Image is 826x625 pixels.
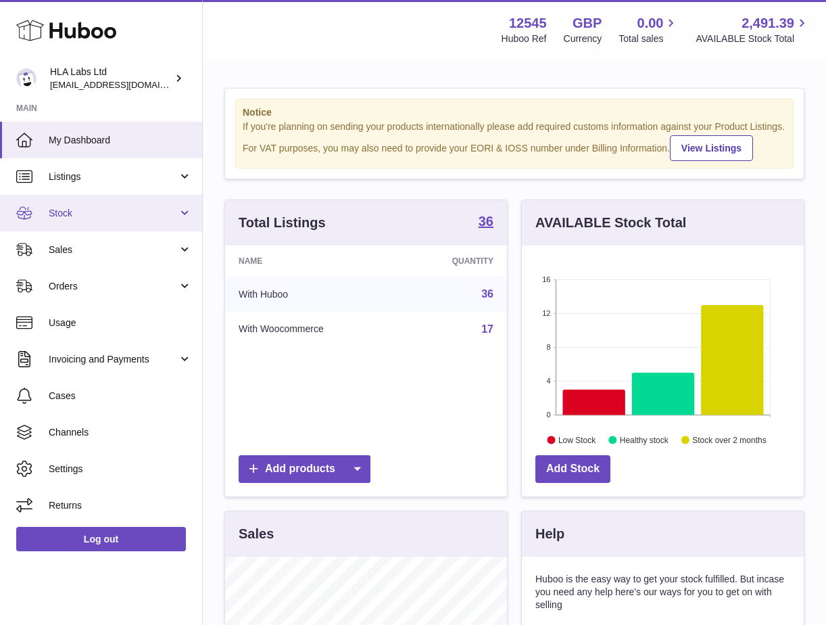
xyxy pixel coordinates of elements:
[742,14,794,32] span: 2,491.39
[573,14,602,32] strong: GBP
[400,246,507,277] th: Quantity
[620,435,669,444] text: Healthy stock
[535,455,610,483] a: Add Stock
[558,435,596,444] text: Low Stock
[239,525,274,543] h3: Sales
[535,214,686,232] h3: AVAILABLE Stock Total
[618,32,679,45] span: Total sales
[239,455,370,483] a: Add products
[479,214,493,228] strong: 36
[49,317,192,329] span: Usage
[546,343,550,351] text: 8
[546,411,550,419] text: 0
[50,66,172,91] div: HLA Labs Ltd
[239,214,326,232] h3: Total Listings
[637,14,664,32] span: 0.00
[49,280,178,293] span: Orders
[509,14,547,32] strong: 12545
[502,32,547,45] div: Huboo Ref
[225,246,400,277] th: Name
[49,244,178,256] span: Sales
[243,120,786,161] div: If you're planning on sending your products internationally please add required customs informati...
[49,426,192,439] span: Channels
[50,79,199,90] span: [EMAIL_ADDRESS][DOMAIN_NAME]
[16,527,186,551] a: Log out
[49,499,192,512] span: Returns
[535,525,564,543] h3: Help
[564,32,602,45] div: Currency
[542,275,550,283] text: 16
[479,214,493,231] a: 36
[49,207,178,220] span: Stock
[542,309,550,317] text: 12
[49,170,178,183] span: Listings
[535,573,790,611] p: Huboo is the easy way to get your stock fulfilled. But incase you need any help here's our ways f...
[225,312,400,347] td: With Woocommerce
[696,14,810,45] a: 2,491.39 AVAILABLE Stock Total
[49,353,178,366] span: Invoicing and Payments
[243,106,786,119] strong: Notice
[481,288,493,300] a: 36
[481,323,493,335] a: 17
[225,277,400,312] td: With Huboo
[670,135,753,161] a: View Listings
[546,377,550,385] text: 4
[692,435,766,444] text: Stock over 2 months
[696,32,810,45] span: AVAILABLE Stock Total
[618,14,679,45] a: 0.00 Total sales
[16,68,37,89] img: clinton@newgendirect.com
[49,463,192,476] span: Settings
[49,134,192,147] span: My Dashboard
[49,390,192,402] span: Cases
